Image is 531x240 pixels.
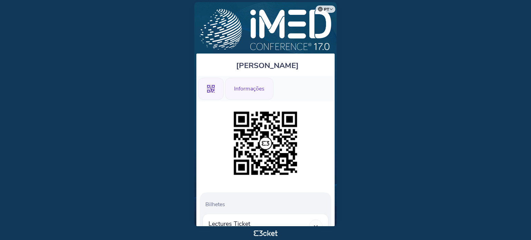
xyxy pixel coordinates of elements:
[200,9,331,50] img: iMed Conference 17.0
[225,78,273,100] div: Informações
[236,60,299,71] span: [PERSON_NAME]
[225,84,273,92] a: Informações
[230,108,301,179] img: 96f9868db3e04ace8eaf4afaaa8b66b4.png
[205,201,328,208] p: Bilhetes
[208,220,250,228] span: Lectures Ticket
